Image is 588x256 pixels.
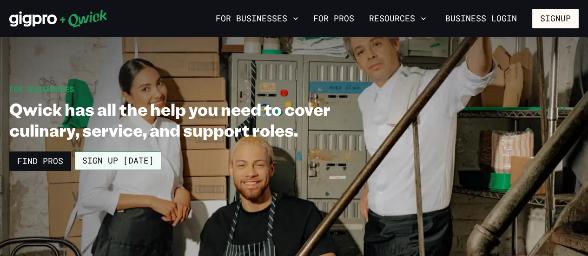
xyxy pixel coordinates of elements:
[9,98,351,140] h1: Qwick has all the help you need to cover culinary, service, and support roles.
[310,11,358,26] a: For Pros
[9,151,71,171] a: Find Pros
[75,151,161,170] a: Sign up [DATE]
[212,11,302,26] button: For Businesses
[365,11,430,26] button: Resources
[9,84,74,94] span: For Businesses
[532,9,579,28] button: Signup
[437,9,525,28] a: Business Login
